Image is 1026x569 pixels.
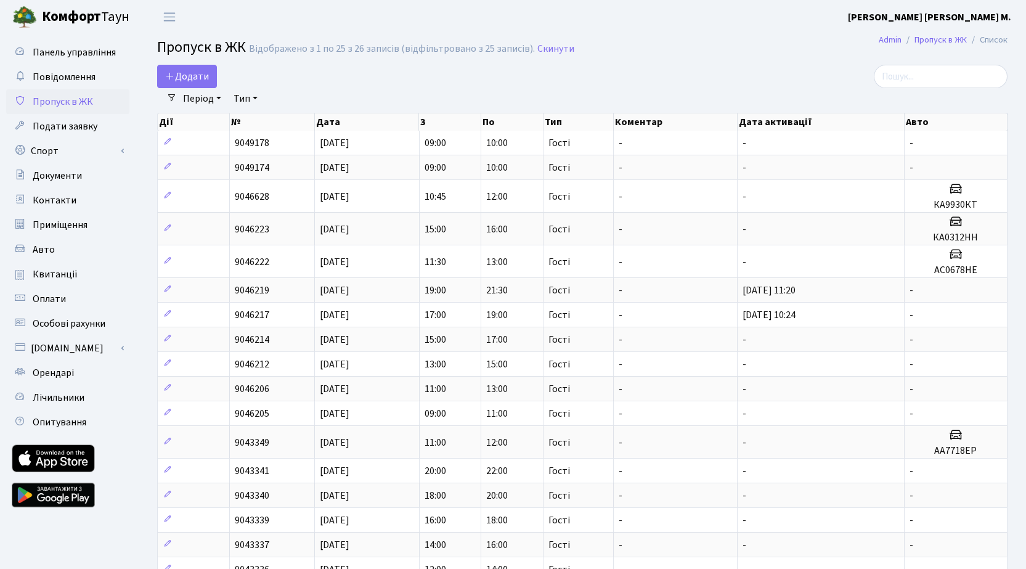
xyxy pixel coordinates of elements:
span: - [619,333,622,346]
a: Квитанції [6,262,129,287]
span: - [910,358,913,371]
span: 9043337 [235,538,269,552]
span: - [743,136,746,150]
span: 9046212 [235,358,269,371]
span: 10:00 [486,161,508,174]
span: 21:30 [486,284,508,297]
span: Контакти [33,194,76,207]
span: - [743,436,746,449]
th: Авто [905,113,1008,131]
span: 9046219 [235,284,269,297]
span: 12:00 [486,190,508,203]
span: 16:00 [486,223,508,236]
span: 14:00 [425,538,446,552]
span: Лічильники [33,391,84,404]
span: - [619,358,622,371]
a: Пропуск в ЖК [914,33,967,46]
span: [DATE] [320,308,349,322]
h5: КА9930КТ [910,199,1002,211]
span: - [910,136,913,150]
span: Авто [33,243,55,256]
span: Квитанції [33,268,78,281]
th: З [419,113,481,131]
span: - [743,464,746,478]
span: [DATE] [320,489,349,502]
h5: КА0312НН [910,232,1002,244]
span: [DATE] [320,382,349,396]
span: Документи [33,169,82,182]
span: 15:00 [486,358,508,371]
span: 11:30 [425,255,446,269]
span: - [910,538,913,552]
span: - [619,382,622,396]
a: Особові рахунки [6,311,129,336]
span: Гості [548,285,570,295]
span: Таун [42,7,129,28]
span: - [743,514,746,527]
input: Пошук... [874,65,1008,88]
span: [DATE] [320,255,349,269]
span: 20:00 [486,489,508,502]
a: Документи [6,163,129,188]
span: 9046214 [235,333,269,346]
span: Гості [548,163,570,173]
span: 19:00 [486,308,508,322]
span: Гості [548,540,570,550]
span: - [910,333,913,346]
span: 12:00 [486,436,508,449]
span: - [743,190,746,203]
span: 9043349 [235,436,269,449]
span: 10:00 [486,136,508,150]
span: [DATE] [320,464,349,478]
span: - [619,464,622,478]
span: 19:00 [425,284,446,297]
span: - [743,358,746,371]
span: 9046222 [235,255,269,269]
nav: breadcrumb [860,27,1026,53]
span: - [910,284,913,297]
a: Контакти [6,188,129,213]
h5: АА7718ЕР [910,445,1002,457]
span: - [619,436,622,449]
span: [DATE] [320,223,349,236]
span: - [910,308,913,322]
th: Коментар [614,113,738,131]
span: Гості [548,257,570,267]
span: Оплати [33,292,66,306]
a: Скинути [537,43,574,55]
span: Гості [548,192,570,202]
span: [DATE] [320,333,349,346]
span: 11:00 [486,407,508,420]
span: 9043339 [235,514,269,527]
span: - [619,284,622,297]
span: [DATE] [320,190,349,203]
span: - [910,464,913,478]
span: [DATE] [320,136,349,150]
span: 9046628 [235,190,269,203]
span: Приміщення [33,218,88,232]
span: Пропуск в ЖК [157,36,246,58]
span: Гості [548,515,570,525]
span: 09:00 [425,161,446,174]
span: Гості [548,138,570,148]
span: 18:00 [486,514,508,527]
a: Лічильники [6,385,129,410]
span: 9043340 [235,489,269,502]
a: Оплати [6,287,129,311]
span: 16:00 [425,514,446,527]
span: 9043341 [235,464,269,478]
a: Опитування [6,410,129,435]
li: Список [967,33,1008,47]
span: - [743,489,746,502]
th: Дії [158,113,230,131]
span: 22:00 [486,464,508,478]
a: Орендарі [6,361,129,385]
a: Admin [879,33,902,46]
span: 18:00 [425,489,446,502]
span: [DATE] [320,436,349,449]
span: 9046206 [235,382,269,396]
th: По [481,113,544,131]
span: 09:00 [425,407,446,420]
a: Приміщення [6,213,129,237]
span: Гості [548,438,570,448]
